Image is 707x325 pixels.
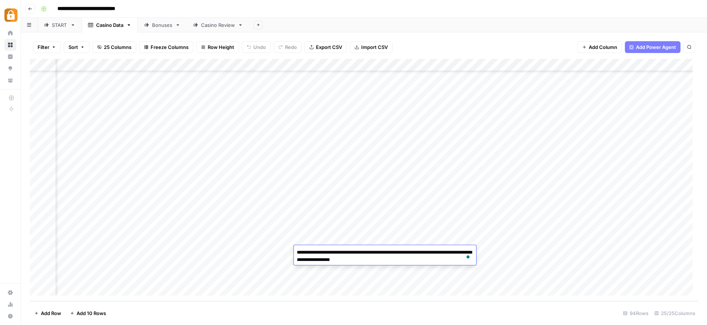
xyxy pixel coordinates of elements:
[38,43,49,51] span: Filter
[138,18,187,32] a: Bonuses
[620,307,651,319] div: 94 Rows
[316,43,342,51] span: Export CSV
[196,41,239,53] button: Row Height
[4,310,16,322] button: Help + Support
[285,43,297,51] span: Redo
[96,21,123,29] div: Casino Data
[4,39,16,51] a: Browse
[208,43,234,51] span: Row Height
[38,18,82,32] a: START
[4,298,16,310] a: Usage
[92,41,136,53] button: 25 Columns
[4,8,18,22] img: Adzz Logo
[33,41,61,53] button: Filter
[294,247,476,265] textarea: To enrich screen reader interactions, please activate Accessibility in Grammarly extension settings
[66,307,110,319] button: Add 10 Rows
[4,27,16,39] a: Home
[41,310,61,317] span: Add Row
[151,43,189,51] span: Freeze Columns
[636,43,676,51] span: Add Power Agent
[52,21,67,29] div: START
[625,41,680,53] button: Add Power Agent
[4,51,16,63] a: Insights
[4,74,16,86] a: Your Data
[274,41,302,53] button: Redo
[64,41,89,53] button: Sort
[152,21,172,29] div: Bonuses
[4,287,16,298] a: Settings
[187,18,249,32] a: Casino Review
[77,310,106,317] span: Add 10 Rows
[577,41,622,53] button: Add Column
[242,41,271,53] button: Undo
[350,41,393,53] button: Import CSV
[30,307,66,319] button: Add Row
[253,43,266,51] span: Undo
[361,43,388,51] span: Import CSV
[201,21,235,29] div: Casino Review
[4,63,16,74] a: Opportunities
[139,41,193,53] button: Freeze Columns
[82,18,138,32] a: Casino Data
[589,43,617,51] span: Add Column
[651,307,698,319] div: 25/25 Columns
[104,43,131,51] span: 25 Columns
[305,41,347,53] button: Export CSV
[68,43,78,51] span: Sort
[4,6,16,24] button: Workspace: Adzz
